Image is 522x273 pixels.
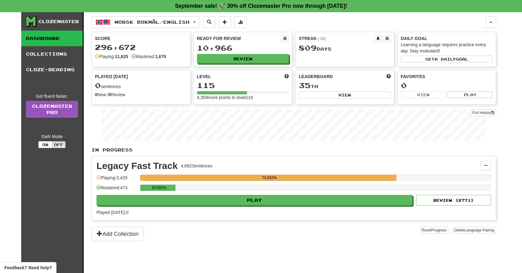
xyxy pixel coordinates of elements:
div: Clozemaster [38,18,79,25]
button: On [38,141,52,148]
div: Favorites [401,73,493,80]
div: Legacy Fast Track [96,161,178,171]
a: ClozemasterPro [26,101,78,118]
div: Ready for Review [197,35,282,42]
span: 35 [299,81,311,90]
div: Dark Mode [26,133,78,140]
span: 0 [95,81,101,90]
a: (-03) [318,37,326,41]
strong: 0 [95,92,97,97]
div: 296,672 [95,43,187,51]
div: Get fluent faster. [26,93,78,99]
div: Mastered: [131,53,166,60]
button: Norsk bokmål/English [91,16,200,28]
button: Search sentences [203,16,215,28]
button: Seta dailygoal [401,56,493,62]
span: Norsk bokmål / English [115,19,190,25]
span: Leaderboard [299,73,333,80]
div: Day s [299,44,391,52]
span: Level [197,73,211,80]
button: Off [52,141,66,148]
div: sentences [95,82,187,90]
span: Score more points to level up [284,73,289,80]
button: Play [447,91,493,98]
span: Progress [431,228,446,232]
button: Full History [470,109,496,116]
p: In Progress [91,147,496,153]
span: Played [DATE]: 0 [96,210,128,215]
div: th [299,82,391,90]
div: 73.082% [142,175,396,181]
span: a daily [435,57,456,61]
span: Open feedback widget [4,265,52,271]
button: Play [96,195,412,206]
strong: 1,670 [155,54,166,59]
span: 809 [299,43,317,52]
a: Dashboard [21,31,83,46]
span: This week in points, UTC [387,73,391,80]
div: 115 [197,82,289,89]
button: View [299,92,391,98]
div: Streak [299,35,374,42]
button: DeleteLanguage Pairing [452,227,496,234]
a: Collections [21,46,83,62]
div: 10,966 [197,44,289,52]
div: Mastered: 473 [96,185,137,195]
button: Add sentence to collection [219,16,231,28]
div: Score [95,35,187,42]
div: Daily Goal [401,35,493,42]
div: 4,359 more points to level 116 [197,94,289,101]
button: More stats [234,16,247,28]
div: 4,692 Sentences [181,163,212,169]
div: 10.081% [142,185,175,191]
button: View [401,91,446,98]
strong: 11,625 [115,54,128,59]
div: Playing: 3,429 [96,175,137,185]
strong: September sale! 🚀 30% off Clozemaster Pro now through [DATE]! [175,3,347,9]
div: New / Review [95,92,187,98]
span: Played [DATE] [95,73,128,80]
a: Cloze-Reading [21,62,83,77]
div: Learning a language requires practice every day. Stay motivated! [401,42,493,54]
div: 0 [401,82,493,89]
button: Add Collection [91,227,144,241]
button: Review [197,54,289,63]
button: ResetProgress [420,227,448,234]
strong: 0 [109,92,111,97]
span: Language Pairing [465,228,494,232]
button: Review (2771) [416,195,491,206]
div: Playing: [95,53,128,60]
